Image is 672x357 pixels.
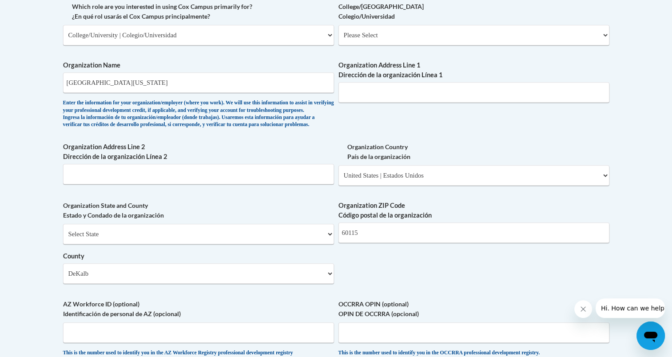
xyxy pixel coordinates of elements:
label: County [63,251,334,261]
label: Which role are you interested in using Cox Campus primarily for? ¿En qué rol usarás el Cox Campus... [63,2,334,21]
iframe: Button to launch messaging window [636,321,665,350]
span: Hi. How can we help? [5,6,72,13]
label: OCCRRA OPIN (optional) OPIN DE OCCRRA (opcional) [338,299,609,319]
label: Organization Name [63,60,334,70]
label: Organization Address Line 1 Dirección de la organización Línea 1 [338,60,609,80]
iframe: Message from company [596,298,665,318]
label: Organization Country País de la organización [338,142,609,162]
div: Enter the information for your organization/employer (where you work). We will use this informati... [63,99,334,129]
input: Metadata input [63,164,334,184]
label: College/[GEOGRAPHIC_DATA] Colegio/Universidad [338,2,609,21]
input: Metadata input [63,72,334,93]
input: Metadata input [338,82,609,103]
label: Organization Address Line 2 Dirección de la organización Línea 2 [63,142,334,162]
label: AZ Workforce ID (optional) Identificación de personal de AZ (opcional) [63,299,334,319]
input: Metadata input [338,222,609,243]
label: Organization ZIP Code Código postal de la organización [338,201,609,220]
label: Organization State and County Estado y Condado de la organización [63,201,334,220]
iframe: Close message [574,300,592,318]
